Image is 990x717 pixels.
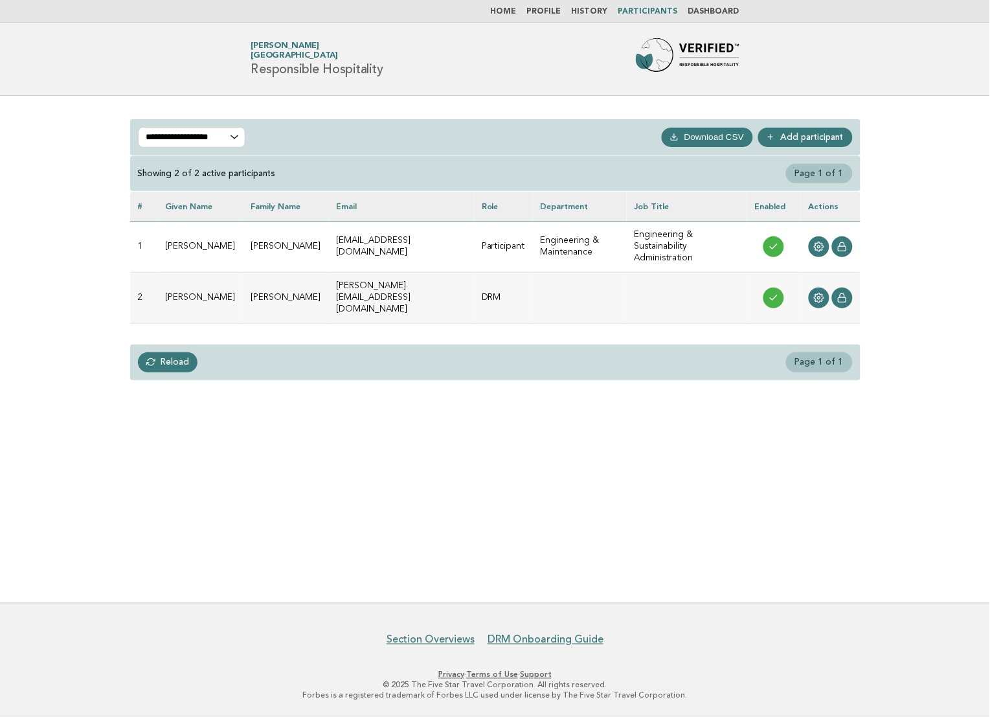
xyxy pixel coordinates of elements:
[474,192,533,221] th: Role
[329,221,474,272] td: [EMAIL_ADDRESS][DOMAIN_NAME]
[662,128,753,147] button: Download CSV
[251,52,339,60] span: [GEOGRAPHIC_DATA]
[251,42,383,76] h1: Responsible Hospitality
[243,192,329,221] th: Family name
[243,272,329,323] td: [PERSON_NAME]
[99,670,892,680] p: · ·
[243,221,329,272] td: [PERSON_NAME]
[636,38,739,80] img: Forbes Travel Guide
[99,680,892,690] p: © 2025 The Five Star Travel Corporation. All rights reserved.
[688,8,739,16] a: Dashboard
[627,192,747,221] th: Job Title
[329,272,474,323] td: [PERSON_NAME][EMAIL_ADDRESS][DOMAIN_NAME]
[618,8,678,16] a: Participants
[138,168,276,179] div: Showing 2 of 2 active participants
[572,8,608,16] a: History
[130,192,158,221] th: #
[520,670,552,679] a: Support
[533,221,627,272] td: Engineering & Maintenance
[329,192,474,221] th: Email
[130,272,158,323] td: 2
[758,128,853,147] a: Add participant
[158,192,243,221] th: Given name
[158,272,243,323] td: [PERSON_NAME]
[474,221,533,272] td: Participant
[438,670,464,679] a: Privacy
[474,272,533,323] td: DRM
[99,690,892,701] p: Forbes is a registered trademark of Forbes LLC used under license by The Five Star Travel Corpora...
[130,221,158,272] td: 1
[527,8,561,16] a: Profile
[466,670,518,679] a: Terms of Use
[138,352,198,372] a: Reload
[488,633,603,646] a: DRM Onboarding Guide
[627,221,747,272] td: Engineering & Sustainability Administration
[387,633,475,646] a: Section Overviews
[158,221,243,272] td: [PERSON_NAME]
[533,192,627,221] th: Department
[251,41,339,60] a: [PERSON_NAME][GEOGRAPHIC_DATA]
[747,192,801,221] th: Enabled
[491,8,517,16] a: Home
